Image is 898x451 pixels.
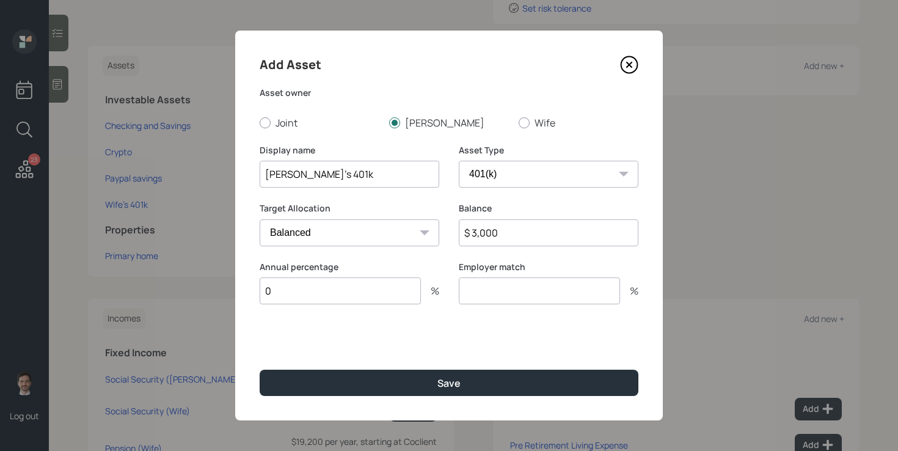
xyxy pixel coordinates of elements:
[260,116,379,130] label: Joint
[260,144,439,156] label: Display name
[260,55,321,75] h4: Add Asset
[459,261,638,273] label: Employer match
[620,286,638,296] div: %
[389,116,509,130] label: [PERSON_NAME]
[260,370,638,396] button: Save
[437,376,461,390] div: Save
[459,202,638,215] label: Balance
[459,144,638,156] label: Asset Type
[260,202,439,215] label: Target Allocation
[260,87,638,99] label: Asset owner
[260,261,439,273] label: Annual percentage
[519,116,638,130] label: Wife
[421,286,439,296] div: %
